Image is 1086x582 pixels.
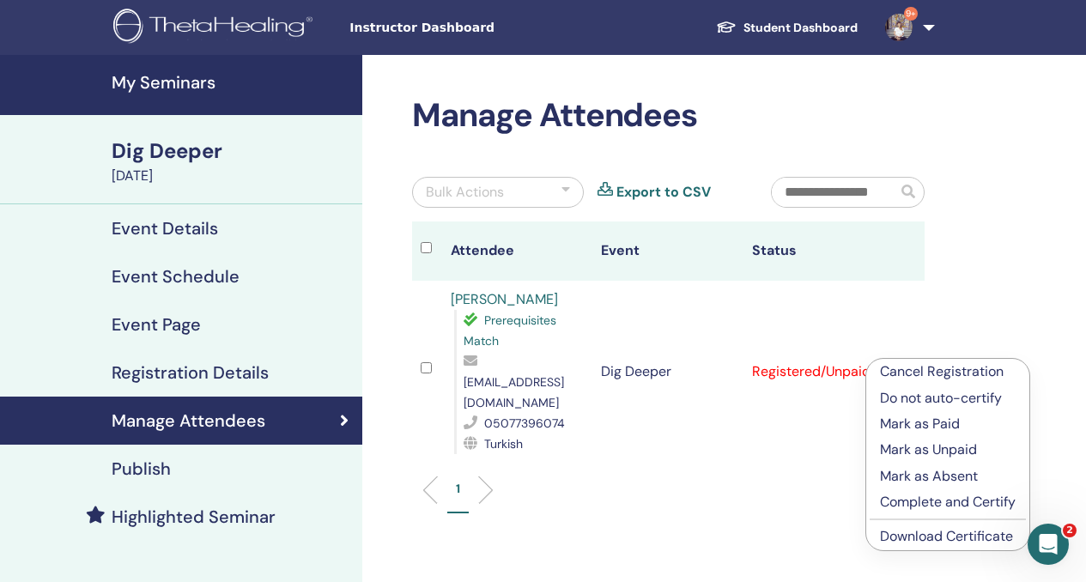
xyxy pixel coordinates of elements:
iframe: Intercom live chat [1028,524,1069,565]
th: Attendee [442,221,593,281]
span: Instructor Dashboard [349,19,607,37]
p: Mark as Unpaid [880,440,1016,460]
h4: Event Schedule [112,266,240,287]
td: Dig Deeper [592,281,743,463]
img: default.jpg [885,14,913,41]
h4: My Seminars [112,72,352,93]
h4: Event Details [112,218,218,239]
p: Mark as Absent [880,466,1016,487]
p: 1 [456,480,460,498]
h4: Event Page [112,314,201,335]
p: Complete and Certify [880,492,1016,512]
span: 05077396074 [484,415,565,431]
img: logo.png [113,9,319,47]
a: Student Dashboard [702,12,871,44]
img: graduation-cap-white.svg [716,20,737,34]
div: [DATE] [112,166,352,186]
h4: Registration Details [112,362,269,383]
a: Download Certificate [880,527,1013,545]
p: Mark as Paid [880,414,1016,434]
a: [PERSON_NAME] [451,290,558,308]
a: Dig Deeper[DATE] [101,136,362,186]
span: [EMAIL_ADDRESS][DOMAIN_NAME] [464,374,564,410]
div: Dig Deeper [112,136,352,166]
div: Bulk Actions [426,182,504,203]
span: 9+ [904,7,918,21]
p: Do not auto-certify [880,388,1016,409]
span: Prerequisites Match [464,312,556,349]
p: Cancel Registration [880,361,1016,382]
h2: Manage Attendees [412,96,925,136]
h4: Publish [112,458,171,479]
span: 2 [1063,524,1077,537]
h4: Highlighted Seminar [112,506,276,527]
th: Event [592,221,743,281]
h4: Manage Attendees [112,410,265,431]
th: Status [743,221,895,281]
span: Turkish [484,436,523,452]
a: Export to CSV [616,182,711,203]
